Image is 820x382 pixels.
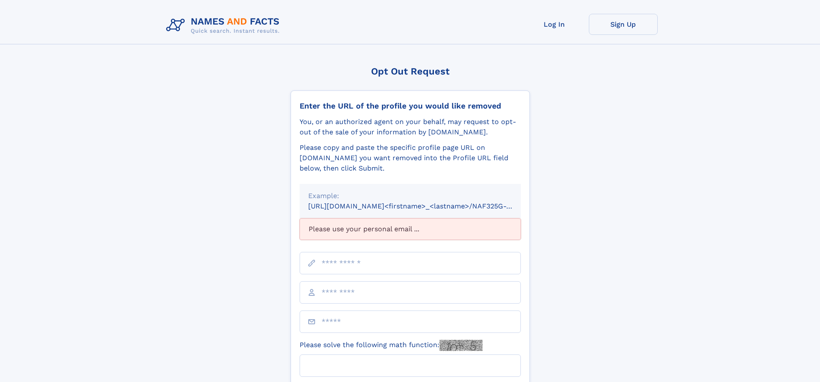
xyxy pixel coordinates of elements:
a: Log In [520,14,589,35]
img: Logo Names and Facts [163,14,287,37]
small: [URL][DOMAIN_NAME]<firstname>_<lastname>/NAF325G-xxxxxxxx [308,202,537,210]
div: Opt Out Request [291,66,530,77]
div: Please use your personal email ... [300,218,521,240]
div: Example: [308,191,512,201]
div: You, or an authorized agent on your behalf, may request to opt-out of the sale of your informatio... [300,117,521,137]
div: Enter the URL of the profile you would like removed [300,101,521,111]
div: Please copy and paste the specific profile page URL on [DOMAIN_NAME] you want removed into the Pr... [300,143,521,174]
label: Please solve the following math function: [300,340,483,351]
a: Sign Up [589,14,658,35]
